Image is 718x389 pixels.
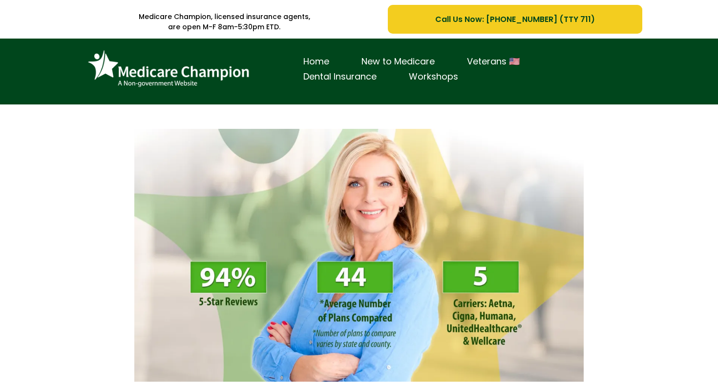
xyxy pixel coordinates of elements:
[393,69,474,84] a: Workshops
[287,54,345,69] a: Home
[388,5,642,34] a: Call Us Now: 1-833-823-1990 (TTY 711)
[451,54,536,69] a: Veterans 🇺🇸
[287,69,393,84] a: Dental Insurance
[76,22,373,32] p: are open M-F 8am-5:30pm ETD.
[435,13,595,25] span: Call Us Now: [PHONE_NUMBER] (TTY 711)
[83,46,254,92] img: Brand Logo
[345,54,451,69] a: New to Medicare
[76,12,373,22] p: Medicare Champion, licensed insurance agents,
